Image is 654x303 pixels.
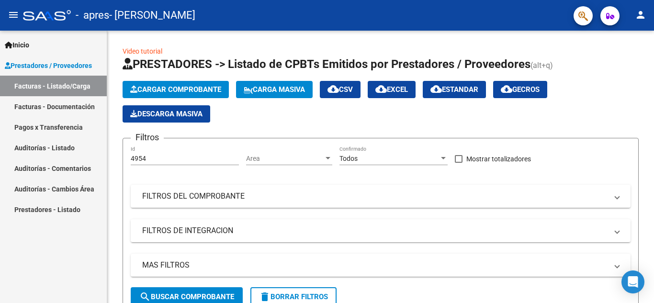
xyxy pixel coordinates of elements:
button: Estandar [423,81,486,98]
a: Video tutorial [123,47,162,55]
span: - [PERSON_NAME] [109,5,195,26]
span: CSV [327,85,353,94]
span: Prestadores / Proveedores [5,60,92,71]
span: (alt+q) [530,61,553,70]
button: Carga Masiva [236,81,313,98]
button: EXCEL [368,81,416,98]
h3: Filtros [131,131,164,144]
mat-icon: search [139,291,151,303]
mat-expansion-panel-header: FILTROS DEL COMPROBANTE [131,185,631,208]
mat-icon: person [635,9,646,21]
span: EXCEL [375,85,408,94]
mat-icon: delete [259,291,271,303]
span: Todos [339,155,358,162]
span: Estandar [430,85,478,94]
span: - apres [76,5,109,26]
span: PRESTADORES -> Listado de CPBTs Emitidos por Prestadores / Proveedores [123,57,530,71]
mat-icon: cloud_download [501,83,512,95]
app-download-masive: Descarga masiva de comprobantes (adjuntos) [123,105,210,123]
button: Cargar Comprobante [123,81,229,98]
mat-panel-title: FILTROS DE INTEGRACION [142,225,608,236]
mat-icon: cloud_download [430,83,442,95]
button: Gecros [493,81,547,98]
mat-icon: menu [8,9,19,21]
span: Descarga Masiva [130,110,203,118]
span: Carga Masiva [244,85,305,94]
span: Buscar Comprobante [139,292,234,301]
span: Inicio [5,40,29,50]
mat-icon: cloud_download [375,83,387,95]
mat-panel-title: MAS FILTROS [142,260,608,270]
span: Cargar Comprobante [130,85,221,94]
span: Borrar Filtros [259,292,328,301]
button: Descarga Masiva [123,105,210,123]
div: Open Intercom Messenger [621,270,644,293]
mat-panel-title: FILTROS DEL COMPROBANTE [142,191,608,202]
button: CSV [320,81,361,98]
span: Area [246,155,324,163]
mat-expansion-panel-header: MAS FILTROS [131,254,631,277]
span: Gecros [501,85,540,94]
span: Mostrar totalizadores [466,153,531,165]
mat-expansion-panel-header: FILTROS DE INTEGRACION [131,219,631,242]
mat-icon: cloud_download [327,83,339,95]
